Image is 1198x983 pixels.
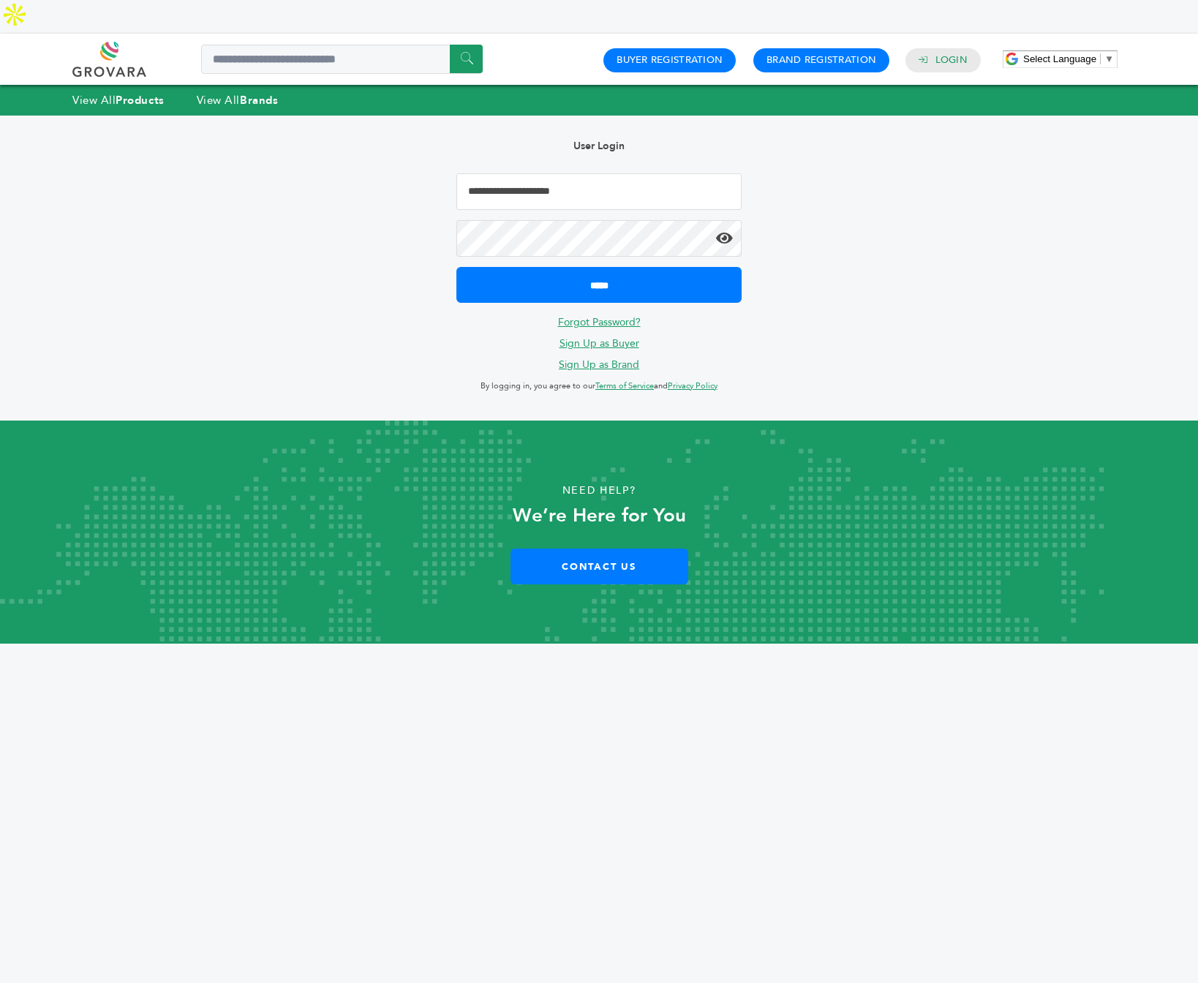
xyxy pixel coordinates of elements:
p: Need Help? [60,480,1138,502]
a: Sign Up as Buyer [560,336,639,350]
a: View AllProducts [72,93,165,108]
a: View AllBrands [197,93,279,108]
a: Sign Up as Brand [559,358,639,372]
a: Privacy Policy [668,380,717,391]
strong: We’re Here for You [513,502,686,529]
span: Select Language [1023,53,1096,64]
b: User Login [573,139,625,153]
a: Terms of Service [595,380,654,391]
p: By logging in, you agree to our and [456,377,742,395]
strong: Brands [240,93,278,108]
input: Password [456,220,742,257]
a: Buyer Registration [617,53,723,67]
input: Email Address [456,173,742,210]
a: Select Language​ [1023,53,1114,64]
a: Brand Registration [766,53,876,67]
input: Search a product or brand... [201,45,483,74]
a: Contact Us [511,549,688,584]
span: ▼ [1104,53,1114,64]
a: Login [935,53,968,67]
a: Forgot Password? [558,315,641,329]
strong: Products [116,93,164,108]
